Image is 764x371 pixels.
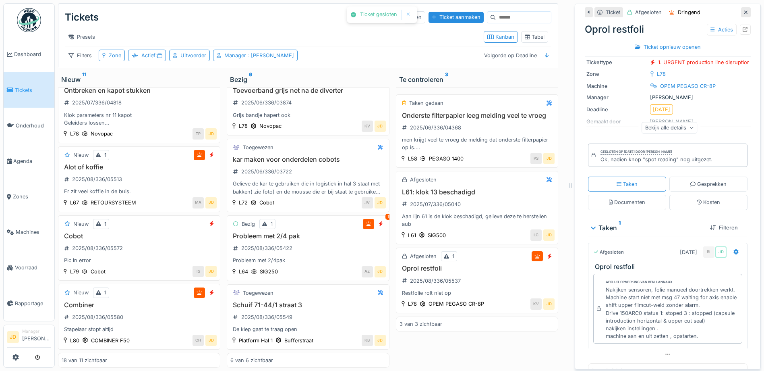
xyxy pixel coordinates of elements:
span: : [PERSON_NAME] [246,52,294,58]
div: Nakijken sensoren, folie manueel doortrekken werkt. Machine start niet met msg 47 waiting for axi... [606,286,739,340]
div: 2025/08/336/05513 [72,175,122,183]
div: Taken gedaan [409,99,443,107]
div: L79 [70,268,79,275]
div: Toegewezen [243,144,273,151]
div: [DATE] [653,106,670,113]
div: Filteren [707,222,741,233]
span: Machines [16,228,51,236]
div: Ticket gesloten [360,11,397,18]
div: 2025/07/336/04818 [72,99,122,106]
span: Rapportage [15,300,51,307]
div: 1 [104,151,106,159]
a: Rapportage [4,286,54,321]
h3: Toevoerband grijs net na de diverter [230,87,385,94]
div: Stapelaar stopt altijd [62,325,217,333]
div: Bekijk alle details [642,122,697,133]
div: Tickets [65,7,99,28]
div: Volgorde op Deadline [480,50,540,61]
div: Tabel [525,33,545,41]
h3: Cobot [62,232,217,240]
div: Deadline [586,106,647,113]
div: KV [362,121,373,132]
div: Zone [109,52,121,59]
div: Tickettype [586,58,647,66]
div: Te controleren [399,75,555,84]
h3: Alot of koffie [62,163,217,171]
div: 1 [104,289,106,296]
div: L78 [70,130,79,138]
div: Afgesloten [410,252,437,260]
div: JD [715,246,727,258]
div: MA [193,197,204,208]
div: Afsluit opmerking van Beni Lannaux [606,279,673,285]
span: Voorraad [15,264,51,271]
h3: L61: klok 13 beschadigd [400,188,555,196]
div: KV [530,298,542,310]
div: KB [362,335,373,346]
div: JV [362,197,373,208]
div: Filters [65,50,95,61]
div: JD [375,266,386,277]
div: 1 [385,214,391,220]
div: Taken [617,180,638,188]
div: Er zit veel koffie in de buis. [62,188,217,195]
div: 1. URGENT production line disruption [658,58,750,66]
div: Cobot [259,199,274,206]
div: 2025/08/336/05572 [72,244,123,252]
div: 1 [104,220,106,228]
div: Afgesloten [635,8,662,16]
div: JD [375,335,386,346]
div: OPEM PEGASO CR-8P [429,300,484,308]
div: 2025/08/336/05549 [241,313,292,321]
h3: Onderste filterpapier leeg melding veel te vroeg [400,112,555,119]
div: LC [530,229,542,241]
div: 6 van 6 zichtbaar [230,356,273,364]
li: JD [7,331,19,343]
div: Manager [586,94,647,101]
div: AZ [362,266,373,277]
a: Agenda [4,143,54,179]
div: Uitvoerder [180,52,206,59]
div: 1 [452,252,454,260]
div: Gesprekken [690,180,727,188]
div: Ticket opnieuw openen [631,42,704,52]
div: 2025/06/336/03874 [241,99,292,106]
div: Bezig [230,75,386,84]
a: Voorraad [4,250,54,286]
div: Ticket aanmaken [429,12,484,23]
div: 2025/08/336/05422 [241,244,292,252]
div: Platform Hal 1 [239,337,273,344]
span: Zones [13,193,51,200]
div: L80 [70,337,79,344]
div: L61 [408,231,416,239]
sup: 1 [619,223,621,233]
div: JD [205,266,217,277]
div: De klep gaat te traag open [230,325,385,333]
div: 1 [271,220,273,228]
div: CH [193,335,204,346]
div: Actief [141,52,162,59]
span: Dashboard [14,50,51,58]
div: 2025/06/336/03722 [241,168,292,175]
h3: Oprol restfoli [400,265,555,272]
div: Nieuw [73,151,89,159]
div: 2025/08/336/05580 [72,313,123,321]
div: SIG500 [428,231,446,239]
h3: Combiner [62,301,217,309]
span: Onderhoud [16,122,51,129]
div: OPEM PEGASO CR-8P [660,82,716,90]
div: Presets [65,31,99,43]
div: 2025/07/336/05040 [410,200,461,208]
div: BL [703,246,714,258]
div: Ticket [606,8,620,16]
div: COMBINER F50 [91,337,130,344]
a: JD Manager[PERSON_NAME] [7,328,51,348]
div: 2025/08/336/05537 [410,277,461,285]
div: L58 [408,155,417,163]
div: TP [193,128,204,140]
h3: Ontbreken en kapot stukken [62,87,217,94]
div: JD [543,298,555,310]
div: JD [375,121,386,132]
img: Badge_color-CXgf-gQk.svg [17,8,41,32]
div: Bezig [242,220,255,228]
